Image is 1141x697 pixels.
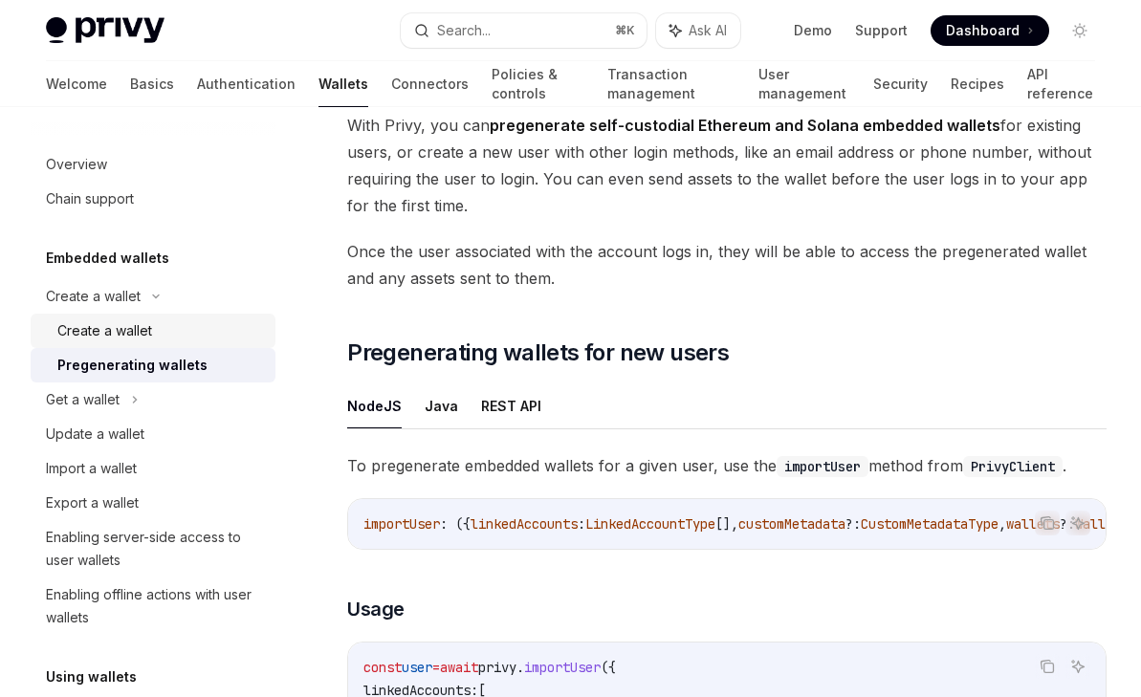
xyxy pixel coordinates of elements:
a: Authentication [197,61,296,107]
span: To pregenerate embedded wallets for a given user, use the method from . [347,452,1107,479]
span: user [402,659,432,676]
div: Create a wallet [57,319,152,342]
button: Ask AI [1065,654,1090,679]
span: Once the user associated with the account logs in, they will be able to access the pregenerated w... [347,238,1107,292]
a: Export a wallet [31,486,275,520]
span: Dashboard [946,21,1020,40]
span: ?: [1060,515,1075,533]
a: Create a wallet [31,314,275,348]
span: : ({ [440,515,471,533]
a: Recipes [951,61,1004,107]
span: importUser [524,659,601,676]
span: = [432,659,440,676]
div: Import a wallet [46,457,137,480]
a: Wallets [318,61,368,107]
div: Create a wallet [46,285,141,308]
span: await [440,659,478,676]
div: Enabling server-side access to user wallets [46,526,264,572]
button: Copy the contents from the code block [1035,654,1060,679]
button: Copy the contents from the code block [1035,511,1060,535]
span: wallets [1006,515,1060,533]
button: Search...⌘K [401,13,647,48]
span: [], [715,515,738,533]
span: With Privy, you can for existing users, or create a new user with other login methods, like an em... [347,112,1107,219]
div: Chain support [46,187,134,210]
a: Support [855,21,908,40]
div: Export a wallet [46,491,139,514]
div: Overview [46,153,107,176]
span: ⌘ K [615,23,635,38]
a: Welcome [46,61,107,107]
a: Import a wallet [31,451,275,486]
span: Usage [347,596,405,622]
span: ?: [845,515,861,533]
img: light logo [46,17,165,44]
span: LinkedAccountType [585,515,715,533]
span: importUser [363,515,440,533]
a: Dashboard [931,15,1049,46]
button: Toggle dark mode [1064,15,1095,46]
a: User management [758,61,850,107]
button: REST API [481,383,541,428]
a: API reference [1027,61,1095,107]
div: Get a wallet [46,388,120,411]
code: importUser [777,456,868,477]
div: Pregenerating wallets [57,354,208,377]
a: Policies & controls [492,61,584,107]
a: Overview [31,147,275,182]
span: const [363,659,402,676]
span: . [516,659,524,676]
h5: Embedded wallets [46,247,169,270]
div: Update a wallet [46,423,144,446]
a: Demo [794,21,832,40]
a: Basics [130,61,174,107]
a: Enabling server-side access to user wallets [31,520,275,577]
a: Pregenerating wallets [31,348,275,382]
a: Transaction management [607,61,735,107]
button: Java [425,383,458,428]
span: customMetadata [738,515,845,533]
span: , [998,515,1006,533]
strong: pregenerate self-custodial Ethereum and Solana embedded wallets [490,116,1000,135]
a: Chain support [31,182,275,216]
button: NodeJS [347,383,402,428]
a: Security [873,61,928,107]
a: Enabling offline actions with user wallets [31,577,275,635]
span: Ask AI [689,21,727,40]
span: ({ [601,659,616,676]
button: Ask AI [1065,511,1090,535]
button: Ask AI [656,13,740,48]
div: Enabling offline actions with user wallets [46,583,264,629]
span: CustomMetadataType [861,515,998,533]
span: Pregenerating wallets for new users [347,338,729,368]
a: Connectors [391,61,469,107]
div: Search... [437,19,491,42]
span: privy [478,659,516,676]
span: linkedAccounts [471,515,578,533]
h5: Using wallets [46,665,137,688]
code: PrivyClient [963,456,1063,477]
span: : [578,515,585,533]
a: Update a wallet [31,417,275,451]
